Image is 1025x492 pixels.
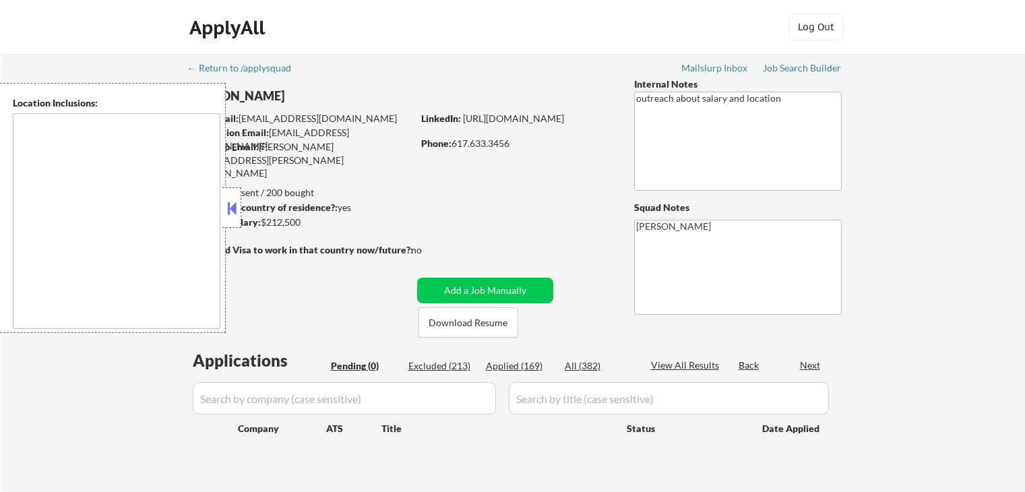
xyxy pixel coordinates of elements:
div: 617.633.3456 [421,137,612,150]
div: 169 sent / 200 bought [188,186,412,199]
strong: LinkedIn: [421,113,461,124]
div: yes [188,201,408,214]
div: All (382) [565,359,632,373]
div: Mailslurp Inbox [681,63,749,73]
div: [EMAIL_ADDRESS][DOMAIN_NAME] [189,126,412,152]
div: $212,500 [188,216,412,229]
div: View All Results [651,359,723,372]
input: Search by company (case sensitive) [193,382,496,414]
div: Squad Notes [634,201,842,214]
button: Add a Job Manually [417,278,553,303]
div: [EMAIL_ADDRESS][DOMAIN_NAME] [189,112,412,125]
div: ← Return to /applysquad [187,63,304,73]
div: Location Inclusions: [13,96,220,110]
div: Excluded (213) [408,359,476,373]
button: Log Out [789,13,843,40]
div: [PERSON_NAME] [189,88,466,104]
div: Internal Notes [634,78,842,91]
div: Applications [193,352,326,369]
div: Job Search Builder [763,63,842,73]
a: ← Return to /applysquad [187,63,304,76]
input: Search by title (case sensitive) [509,382,829,414]
div: [PERSON_NAME][EMAIL_ADDRESS][PERSON_NAME][DOMAIN_NAME] [189,140,412,180]
a: [URL][DOMAIN_NAME] [463,113,564,124]
div: Next [800,359,821,372]
div: Back [739,359,760,372]
strong: Will need Visa to work in that country now/future?: [189,244,413,255]
button: Download Resume [418,307,518,338]
div: ApplyAll [189,16,269,39]
strong: Phone: [421,137,452,149]
div: Date Applied [762,422,821,435]
div: Pending (0) [331,359,398,373]
div: Title [381,422,614,435]
div: Company [238,422,326,435]
div: Applied (169) [486,359,553,373]
div: ATS [326,422,381,435]
a: Mailslurp Inbox [681,63,749,76]
strong: Can work in country of residence?: [188,202,338,213]
div: no [411,243,449,257]
div: Status [627,416,743,440]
